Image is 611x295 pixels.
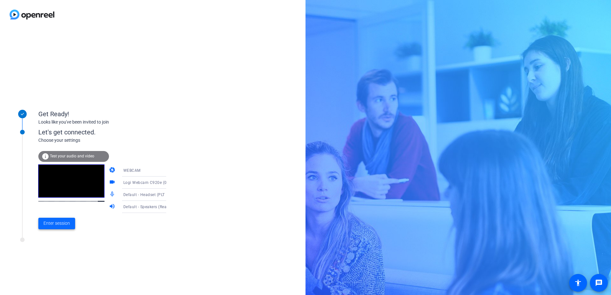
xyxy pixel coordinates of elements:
div: Get Ready! [38,109,166,119]
mat-icon: message [595,279,603,287]
mat-icon: volume_up [109,203,117,211]
mat-icon: videocam [109,179,117,186]
mat-icon: info [42,153,49,160]
div: Let's get connected. [38,127,179,137]
button: Enter session [38,218,75,229]
span: Default - Headset (PLT Focus) [123,192,179,197]
span: Logi Webcam C920e (046d:08b6) [123,180,186,185]
mat-icon: accessibility [574,279,582,287]
span: Test your audio and video [50,154,94,158]
mat-icon: camera [109,167,117,174]
span: WEBCAM [123,168,141,173]
span: Enter session [43,220,70,227]
mat-icon: mic_none [109,191,117,199]
div: Looks like you've been invited to join [38,119,166,125]
span: Default - Speakers (Realtek(R) Audio) [123,204,192,209]
div: Choose your settings [38,137,179,144]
